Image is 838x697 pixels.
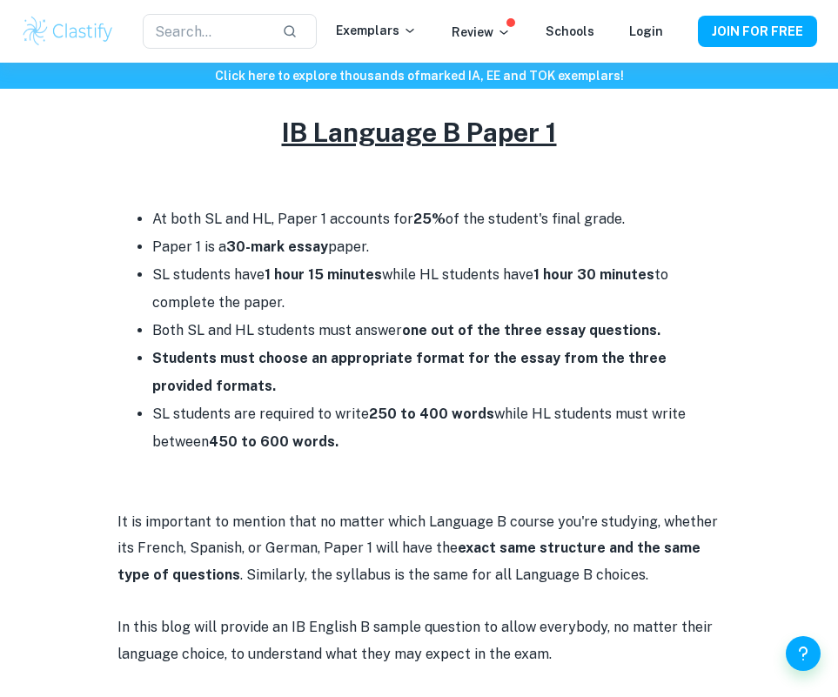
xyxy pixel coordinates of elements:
[152,205,721,233] li: At both SL and HL, Paper 1 accounts for of the student's final grade.
[3,66,835,85] h6: Click here to explore thousands of marked IA, EE and TOK exemplars !
[698,16,817,47] button: JOIN FOR FREE
[629,24,663,38] a: Login
[152,350,667,394] strong: Students must choose an appropriate format for the essay from the three provided formats.
[21,14,115,49] img: Clastify logo
[265,266,382,283] strong: 1 hour 15 minutes
[117,509,721,588] p: It is important to mention that no matter which Language B course you're studying, whether its Fr...
[143,14,268,49] input: Search...
[117,614,721,667] p: In this blog will provide an IB English B sample question to allow everybody, no matter their lan...
[336,21,417,40] p: Exemplars
[117,540,701,582] strong: exact same structure and the same type of questions
[786,636,821,671] button: Help and Feedback
[152,317,721,345] li: Both SL and HL students must answer
[369,405,494,422] strong: 250 to 400 words
[413,211,446,227] strong: 25%
[533,266,654,283] strong: 1 hour 30 minutes
[402,322,660,338] strong: one out of the three essay questions.
[152,233,721,261] li: Paper 1 is a paper.
[209,433,339,450] strong: 450 to 600 words.
[546,24,594,38] a: Schools
[226,238,285,255] strong: 30-mark
[452,23,511,42] p: Review
[152,261,721,317] li: SL students have while HL students have to complete the paper.
[282,117,557,148] u: IB Language B Paper 1
[288,238,328,255] strong: essay
[152,400,721,456] li: SL students are required to write while HL students must write between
